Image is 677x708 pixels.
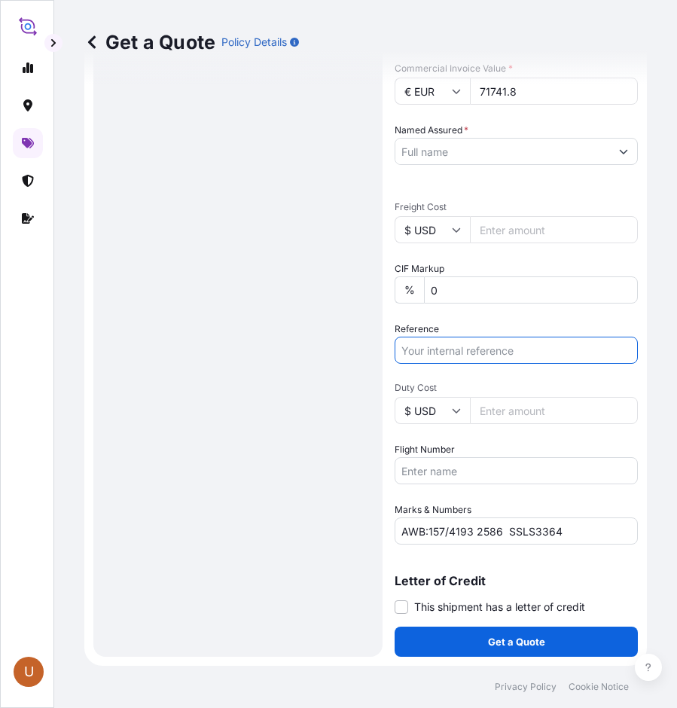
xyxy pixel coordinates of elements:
label: CIF Markup [395,261,444,276]
button: Show suggestions [610,138,637,165]
input: Your internal reference [395,337,638,364]
span: Freight Cost [395,201,638,213]
input: Enter percentage [424,276,638,304]
label: Marks & Numbers [395,502,471,517]
span: This shipment has a letter of credit [414,600,585,615]
span: U [24,664,34,679]
p: Policy Details [221,35,287,50]
label: Reference [395,322,439,337]
label: Named Assured [395,123,468,138]
a: Privacy Policy [495,681,557,693]
button: Get a Quote [395,627,638,657]
p: Get a Quote [84,30,215,54]
input: Full name [395,138,610,165]
p: Letter of Credit [395,575,638,587]
a: Cookie Notice [569,681,629,693]
div: % [395,276,424,304]
input: Enter amount [470,216,638,243]
input: Enter name [395,457,638,484]
p: Get a Quote [488,634,545,649]
label: Flight Number [395,442,455,457]
input: Number1, number2,... [395,517,638,545]
span: Duty Cost [395,382,638,394]
input: Type amount [470,78,638,105]
input: Enter amount [470,397,638,424]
